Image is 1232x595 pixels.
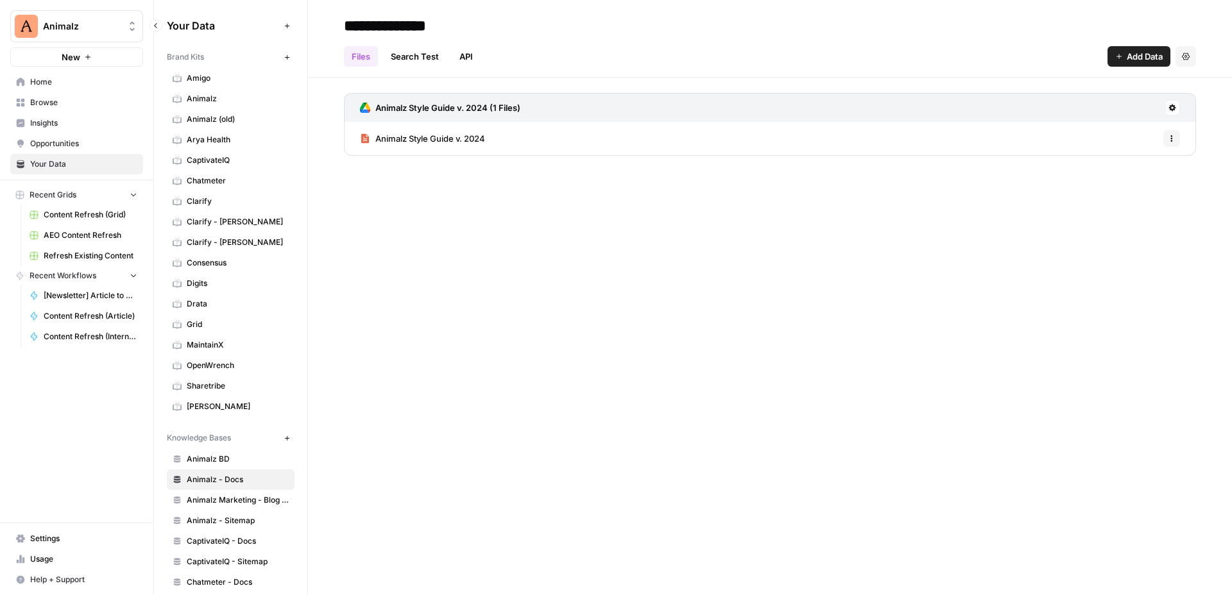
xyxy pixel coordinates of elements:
span: Content Refresh (Grid) [44,209,137,221]
a: API [452,46,481,67]
a: Amigo [167,68,295,88]
span: Animalz [187,93,289,105]
a: Clarify [167,191,295,212]
span: Animalz Marketing - Blog content [187,494,289,506]
span: [Newsletter] Article to Newsletter ([PERSON_NAME]) [44,290,137,301]
span: Chatmeter [187,175,289,187]
a: Content Refresh (Internal Links & Meta) [24,326,143,347]
span: OpenWrench [187,360,289,371]
button: Help + Support [10,569,143,590]
a: Animalz - Docs [167,469,295,490]
span: Arya Health [187,134,289,146]
img: Animalz Logo [15,15,38,38]
a: Animalz (old) [167,109,295,130]
a: Chatmeter [167,171,295,191]
span: Your Data [30,158,137,170]
h3: Animalz Style Guide v. 2024 (1 Files) [375,101,520,114]
a: MaintainX [167,335,295,355]
button: New [10,47,143,67]
a: Opportunities [10,133,143,154]
a: Animalz Style Guide v. 2024 (1 Files) [360,94,520,122]
a: [PERSON_NAME] [167,396,295,417]
a: Usage [10,549,143,569]
span: Help + Support [30,574,137,585]
a: Settings [10,528,143,549]
span: Chatmeter - Docs [187,576,289,588]
span: Your Data [167,18,279,33]
span: Clarify [187,196,289,207]
a: Your Data [10,154,143,174]
span: AEO Content Refresh [44,230,137,241]
span: Grid [187,319,289,330]
a: CaptivateIQ - Sitemap [167,551,295,572]
span: Settings [30,533,137,544]
span: Content Refresh (Article) [44,310,137,322]
span: [PERSON_NAME] [187,401,289,412]
a: Digits [167,273,295,294]
span: CaptivateIQ - Sitemap [187,556,289,567]
span: Browse [30,97,137,108]
button: Recent Workflows [10,266,143,285]
a: Consensus [167,253,295,273]
span: Clarify - [PERSON_NAME] [187,237,289,248]
button: Add Data [1108,46,1170,67]
a: Content Refresh (Grid) [24,205,143,225]
span: Refresh Existing Content [44,250,137,262]
span: Opportunities [30,138,137,149]
span: Add Data [1127,50,1163,63]
a: Chatmeter - Docs [167,572,295,592]
a: AEO Content Refresh [24,225,143,246]
span: CaptivateIQ - Docs [187,535,289,547]
span: Animalz - Sitemap [187,515,289,526]
span: CaptivateIQ [187,155,289,166]
span: Usage [30,553,137,565]
span: Sharetribe [187,380,289,392]
a: Arya Health [167,130,295,150]
a: Drata [167,294,295,314]
span: Animalz - Docs [187,474,289,485]
a: CaptivateIQ - Docs [167,531,295,551]
span: Animalz BD [187,453,289,465]
a: Animalz Style Guide v. 2024 [360,122,485,155]
span: Content Refresh (Internal Links & Meta) [44,331,137,342]
a: Animalz [167,88,295,109]
a: OpenWrench [167,355,295,376]
a: Files [344,46,378,67]
span: Animalz Style Guide v. 2024 [375,132,485,145]
span: Clarify - [PERSON_NAME] [187,216,289,228]
button: Workspace: Animalz [10,10,143,42]
span: Consensus [187,257,289,269]
span: New [62,51,80,63]
a: Content Refresh (Article) [24,306,143,326]
span: Amigo [187,72,289,84]
a: Clarify - [PERSON_NAME] [167,232,295,253]
span: Recent Workflows [30,270,96,281]
span: Animalz (old) [187,113,289,125]
button: Recent Grids [10,185,143,205]
span: Drata [187,298,289,310]
span: Knowledge Bases [167,432,231,444]
span: Insights [30,117,137,129]
span: Digits [187,278,289,289]
a: Insights [10,113,143,133]
a: Grid [167,314,295,335]
a: Browse [10,92,143,113]
a: Search Test [383,46,447,67]
a: Animalz BD [167,449,295,469]
a: [Newsletter] Article to Newsletter ([PERSON_NAME]) [24,285,143,306]
a: CaptivateIQ [167,150,295,171]
span: MaintainX [187,339,289,351]
span: Animalz [43,20,121,33]
a: Clarify - [PERSON_NAME] [167,212,295,232]
a: Refresh Existing Content [24,246,143,266]
a: Animalz - Sitemap [167,510,295,531]
a: Home [10,72,143,92]
a: Animalz Marketing - Blog content [167,490,295,510]
a: Sharetribe [167,376,295,396]
span: Recent Grids [30,189,76,201]
span: Home [30,76,137,88]
span: Brand Kits [167,51,204,63]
